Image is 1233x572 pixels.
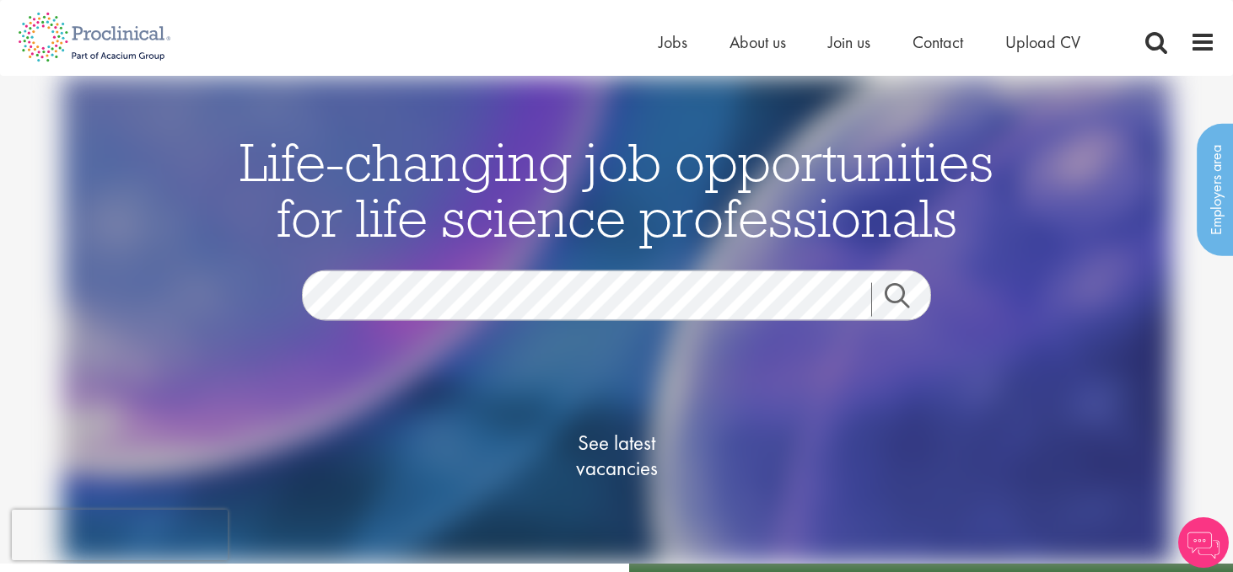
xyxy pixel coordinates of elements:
span: Life-changing job opportunities for life science professionals [240,128,993,251]
a: See latestvacancies [532,363,701,548]
a: Job search submit button [871,283,944,317]
iframe: reCAPTCHA [12,510,228,560]
img: candidate home [62,76,1171,564]
span: See latest vacancies [532,430,701,481]
a: Jobs [659,31,687,53]
img: Chatbot [1178,517,1229,568]
a: Contact [913,31,963,53]
a: Upload CV [1005,31,1080,53]
a: About us [730,31,786,53]
a: Join us [828,31,870,53]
